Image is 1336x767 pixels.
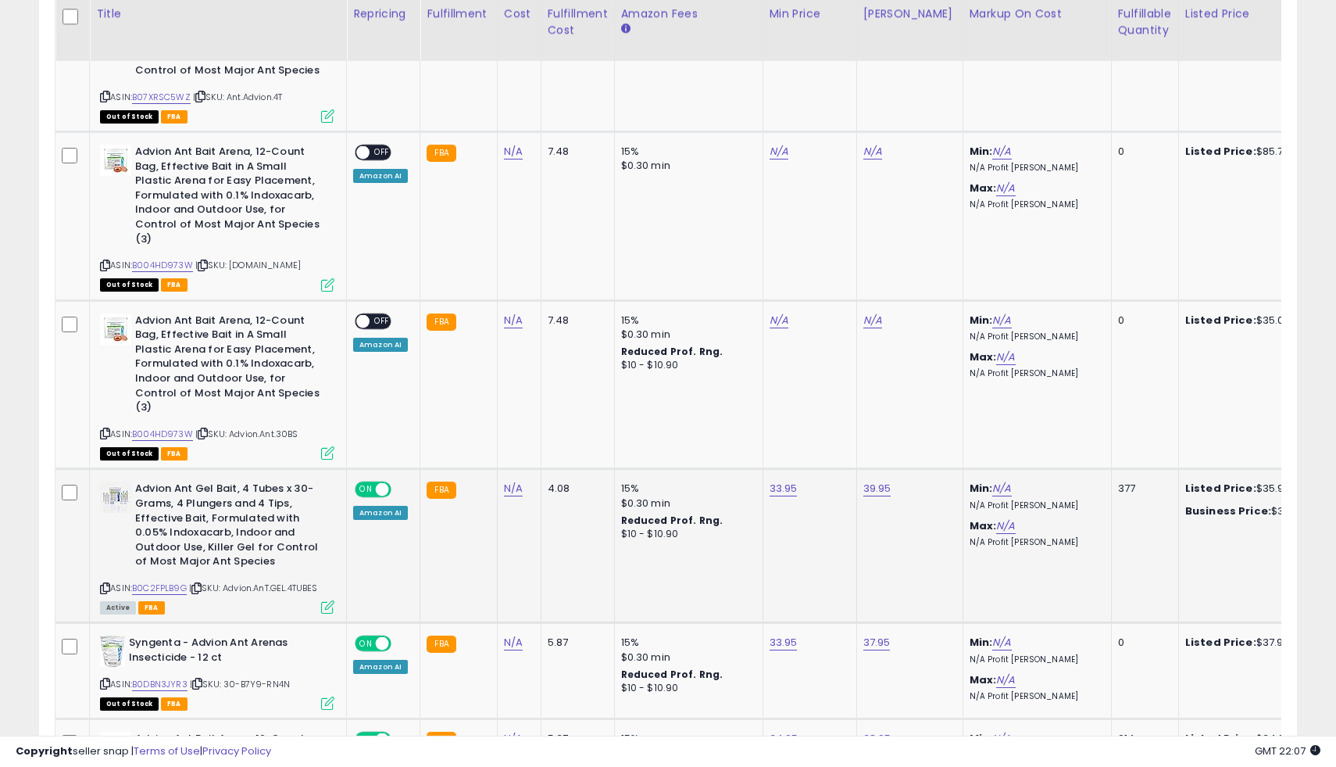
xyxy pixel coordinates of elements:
[389,483,414,496] span: OFF
[1185,482,1315,496] div: $35.99
[100,636,125,667] img: 41z50K+LfWL._SL40_.jpg
[135,482,325,572] b: Advion Ant Gel Bait, 4 Tubes x 30-Grams, 4 Plungers and 4 Tips, Effective Bait, Formulated with 0...
[100,145,131,176] img: 41CE3vztWBL._SL40_.jpg
[996,672,1015,688] a: N/A
[504,481,523,496] a: N/A
[504,5,534,22] div: Cost
[970,672,997,687] b: Max:
[100,110,159,124] span: All listings that are currently out of stock and unavailable for purchase on Amazon
[1118,314,1166,328] div: 0
[970,635,993,650] b: Min:
[96,5,340,22] div: Title
[190,678,290,690] span: | SKU: 30-B7Y9-RN4N
[100,314,334,459] div: ASIN:
[427,482,455,499] small: FBA
[1185,635,1256,650] b: Listed Price:
[195,259,301,271] span: | SKU: [DOMAIN_NAME]
[621,145,751,159] div: 15%
[621,359,751,372] div: $10 - $10.90
[970,500,1099,511] p: N/A Profit [PERSON_NAME]
[992,635,1011,651] a: N/A
[1118,145,1166,159] div: 0
[161,697,188,711] span: FBA
[621,5,756,22] div: Amazon Fees
[863,313,882,328] a: N/A
[548,145,602,159] div: 7.48
[548,636,602,650] div: 5.87
[427,314,455,331] small: FBA
[970,5,1105,22] div: Markup on Cost
[996,181,1015,196] a: N/A
[161,278,188,292] span: FBA
[135,314,325,419] b: Advion Ant Bait Arena, 12-Count Bag, Effective Bait in A Small Plastic Arena for Easy Placement, ...
[132,259,193,272] a: B004HD973W
[16,744,271,759] div: seller snap | |
[621,22,630,36] small: Amazon Fees.
[132,428,193,441] a: B004HD973W
[1118,636,1166,650] div: 0
[370,314,395,328] span: OFF
[863,481,891,496] a: 39.95
[770,313,788,328] a: N/A
[992,313,1011,328] a: N/A
[970,481,993,496] b: Min:
[504,635,523,651] a: N/A
[100,447,159,461] span: All listings that are currently out of stock and unavailable for purchase on Amazon
[353,660,408,674] div: Amazon AI
[621,682,751,695] div: $10 - $10.90
[970,144,993,159] b: Min:
[621,651,751,665] div: $0.30 min
[129,636,319,668] b: Syngenta - Advion Ant Arenas Insecticide - 12 ct
[1185,145,1315,159] div: $85.78
[100,278,159,292] span: All listings that are currently out of stock and unavailable for purchase on Amazon
[621,514,723,527] b: Reduced Prof. Rng.
[427,5,490,22] div: Fulfillment
[132,678,188,691] a: B0DBN3JYR3
[504,144,523,159] a: N/A
[389,637,414,651] span: OFF
[1185,313,1256,328] b: Listed Price:
[138,601,165,615] span: FBA
[353,506,408,520] div: Amazon AI
[621,528,751,541] div: $10 - $10.90
[1185,636,1315,650] div: $37.95
[970,368,1099,379] p: N/A Profit [PERSON_NAME]
[189,582,318,594] span: | SKU: Advion.AnT.GEL.4TUBES
[621,496,751,511] div: $0.30 min
[970,518,997,533] b: Max:
[621,345,723,358] b: Reduced Prof. Rng.
[100,482,334,612] div: ASIN:
[1118,482,1166,496] div: 377
[202,744,271,758] a: Privacy Policy
[193,91,282,103] span: | SKU: Ant.Advion.4T
[621,328,751,342] div: $0.30 min
[1185,504,1315,518] div: $39.25
[970,163,1099,174] p: N/A Profit [PERSON_NAME]
[970,654,1099,665] p: N/A Profit [PERSON_NAME]
[161,110,188,124] span: FBA
[195,428,298,440] span: | SKU: Advion.Ant.30BS
[970,332,1099,342] p: N/A Profit [PERSON_NAME]
[100,482,131,513] img: 41HJ8IHggRL._SL40_.jpg
[427,145,455,162] small: FBA
[548,314,602,328] div: 7.48
[356,483,376,496] span: ON
[100,145,334,290] div: ASIN:
[621,159,751,173] div: $0.30 min
[356,637,376,651] span: ON
[353,169,408,183] div: Amazon AI
[970,313,993,328] b: Min:
[161,447,188,461] span: FBA
[427,636,455,653] small: FBA
[1185,144,1256,159] b: Listed Price:
[770,635,798,651] a: 33.95
[621,314,751,328] div: 15%
[504,313,523,328] a: N/A
[100,697,159,711] span: All listings that are currently out of stock and unavailable for purchase on Amazon
[100,636,334,708] div: ASIN:
[863,144,882,159] a: N/A
[996,518,1015,534] a: N/A
[1255,744,1320,758] span: 2025-09-15 22:07 GMT
[996,349,1015,365] a: N/A
[770,144,788,159] a: N/A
